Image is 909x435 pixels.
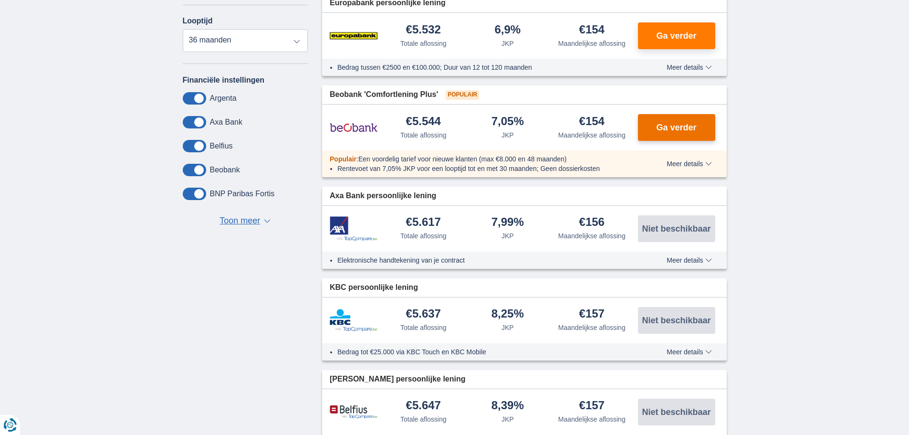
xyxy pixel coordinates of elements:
[502,39,514,48] div: JKP
[667,160,711,167] span: Meer details
[491,400,524,413] div: 8,39%
[406,216,441,229] div: €5.617
[656,123,696,132] span: Ga verder
[638,215,715,242] button: Niet beschikbaar
[400,414,447,424] div: Totale aflossing
[400,323,447,332] div: Totale aflossing
[330,374,465,385] span: [PERSON_NAME] persoonlijke lening
[337,63,632,72] li: Bedrag tussen €2500 en €100.000; Duur van 12 tot 120 maanden
[638,22,715,49] button: Ga verder
[330,116,377,139] img: product.pl.alt Beobank
[558,39,626,48] div: Maandelijkse aflossing
[406,24,441,37] div: €5.532
[638,399,715,425] button: Niet beschikbaar
[659,64,719,71] button: Meer details
[659,348,719,356] button: Meer details
[667,257,711,264] span: Meer details
[491,116,524,128] div: 7,05%
[638,307,715,334] button: Niet beschikbaar
[406,116,441,128] div: €5.544
[337,255,632,265] li: Elektronische handtekening van je contract
[219,215,260,227] span: Toon meer
[330,191,436,202] span: Axa Bank persoonlijke lening
[183,76,265,85] label: Financiële instellingen
[406,308,441,321] div: €5.637
[330,309,377,332] img: product.pl.alt KBC
[210,142,233,150] label: Belfius
[579,24,605,37] div: €154
[330,89,438,100] span: Beobank 'Comfortlening Plus'
[400,130,447,140] div: Totale aflossing
[502,414,514,424] div: JKP
[183,17,213,25] label: Looptijd
[659,256,719,264] button: Meer details
[558,414,626,424] div: Maandelijkse aflossing
[400,39,447,48] div: Totale aflossing
[558,323,626,332] div: Maandelijkse aflossing
[491,216,524,229] div: 7,99%
[330,216,377,242] img: product.pl.alt Axa Bank
[210,94,237,103] label: Argenta
[217,214,273,228] button: Toon meer ▼
[210,190,275,198] label: BNP Paribas Fortis
[579,400,605,413] div: €157
[502,130,514,140] div: JKP
[330,155,356,163] span: Populair
[400,231,447,241] div: Totale aflossing
[210,118,242,127] label: Axa Bank
[330,24,377,48] img: product.pl.alt Europabank
[638,114,715,141] button: Ga verder
[579,308,605,321] div: €157
[642,224,710,233] span: Niet beschikbaar
[642,408,710,416] span: Niet beschikbaar
[446,90,479,100] span: Populair
[337,347,632,357] li: Bedrag tot €25.000 via KBC Touch en KBC Mobile
[406,400,441,413] div: €5.647
[358,155,567,163] span: Een voordelig tarief voor nieuwe klanten (max €8.000 en 48 maanden)
[491,308,524,321] div: 8,25%
[337,164,632,173] li: Rentevoet van 7,05% JKP voor een looptijd tot en met 30 maanden; Geen dossierkosten
[579,116,605,128] div: €154
[502,231,514,241] div: JKP
[656,32,696,40] span: Ga verder
[322,154,639,164] div: :
[667,64,711,71] span: Meer details
[667,349,711,355] span: Meer details
[494,24,521,37] div: 6,9%
[264,219,271,223] span: ▼
[659,160,719,168] button: Meer details
[502,323,514,332] div: JKP
[210,166,240,174] label: Beobank
[330,282,418,293] span: KBC persoonlijke lening
[642,316,710,325] span: Niet beschikbaar
[579,216,605,229] div: €156
[330,405,377,419] img: product.pl.alt Belfius
[558,231,626,241] div: Maandelijkse aflossing
[558,130,626,140] div: Maandelijkse aflossing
